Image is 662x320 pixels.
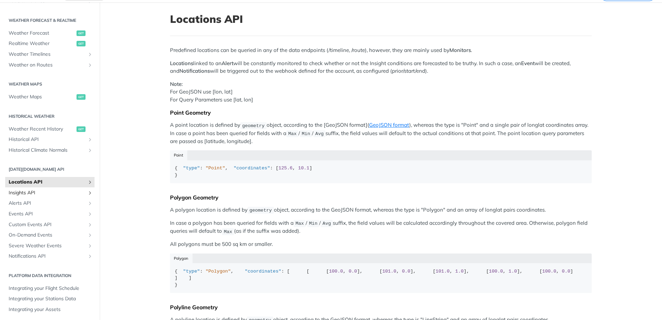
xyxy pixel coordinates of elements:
span: Max [288,131,296,136]
button: Show subpages for Insights API [87,190,93,196]
span: 10.1 [298,166,309,171]
span: get [77,41,86,46]
button: Show subpages for Weather Timelines [87,52,93,57]
a: Integrating your Assets [5,304,95,315]
span: Max [295,221,304,226]
span: get [77,94,86,100]
div: Polygon Geometry [170,194,592,201]
button: Show subpages for Custom Events API [87,222,93,228]
button: Show subpages for Notifications API [87,254,93,259]
div: { : , : [ [ [ , ], [ , ], [ , ], [ , ], [ , ] ] ] } [175,268,587,288]
strong: Notifications [179,68,210,74]
span: "Polygon" [206,269,231,274]
a: Realtime Weatherget [5,38,95,49]
span: Severe Weather Events [9,242,86,249]
p: A polygon location is defined by object, according to the GeoJSON format, whereas the type is "Po... [170,206,592,214]
button: Show subpages for Alerts API [87,201,93,206]
span: Weather Maps [9,94,75,100]
span: Integrating your Stations Data [9,295,93,302]
span: "coordinates" [234,166,270,171]
a: Integrating your Stations Data [5,294,95,304]
span: Max [224,229,232,234]
span: Custom Events API [9,221,86,228]
button: Show subpages for Historical API [87,137,93,142]
span: Weather Timelines [9,51,86,58]
p: linked to an will be constantly monitored to check whether or not the Insight conditions are fore... [170,60,592,75]
span: On-Demand Events [9,232,86,239]
span: Events API [9,211,86,217]
span: Avg [323,221,331,226]
h2: Weather Maps [5,81,95,87]
a: Historical Climate NormalsShow subpages for Historical Climate Normals [5,145,95,155]
span: Integrating your Assets [9,306,93,313]
a: Alerts APIShow subpages for Alerts API [5,198,95,208]
span: 1.0 [455,269,464,274]
span: 100.0 [329,269,343,274]
span: Historical API [9,136,86,143]
span: Historical Climate Normals [9,147,86,154]
strong: Monitors [449,47,471,53]
p: Predefined locations can be queried in any of the data endpoints (/timeline, /route), however, th... [170,46,592,54]
h2: [DATE][DOMAIN_NAME] API [5,166,95,172]
span: Weather Recent History [9,126,75,133]
button: Show subpages for On-Demand Events [87,232,93,238]
div: { : , : [ , ] } [175,165,587,178]
button: Show subpages for Historical Climate Normals [87,148,93,153]
span: 0.0 [562,269,570,274]
span: Min [309,221,317,226]
span: 0.0 [349,269,357,274]
a: Weather Forecastget [5,28,95,38]
button: Show subpages for Severe Weather Events [87,243,93,249]
strong: Locations [170,60,193,66]
a: Weather TimelinesShow subpages for Weather Timelines [5,49,95,60]
span: get [77,126,86,132]
h1: Locations API [170,13,592,25]
span: Notifications API [9,253,86,260]
a: Custom Events APIShow subpages for Custom Events API [5,220,95,230]
h2: Historical Weather [5,113,95,119]
span: Alerts API [9,200,86,207]
p: For GeoJSON use [lon, lat] For Query Parameters use [lat, lon] [170,80,592,104]
span: "coordinates" [245,269,281,274]
h2: Platform DATA integration [5,273,95,279]
span: geometry [249,208,272,213]
a: Weather Mapsget [5,92,95,102]
span: Locations API [9,179,86,186]
p: In case a polygon has been queried for fields with a / / suffix, the field values will be calcula... [170,219,592,235]
span: geometry [242,123,265,128]
strong: Event [521,60,535,66]
p: A point location is defined by object, according to the [GeoJSON format]( ), whereas the type is ... [170,121,592,145]
span: 1.0 [509,269,517,274]
a: On-Demand EventsShow subpages for On-Demand Events [5,230,95,240]
span: Min [302,131,310,136]
span: Avg [315,131,324,136]
span: 101.0 [382,269,396,274]
button: Show subpages for Events API [87,211,93,217]
a: Locations APIShow subpages for Locations API [5,177,95,187]
span: "type" [183,269,200,274]
span: 101.0 [436,269,450,274]
span: 100.0 [489,269,503,274]
a: Integrating your Flight Schedule [5,283,95,294]
a: Historical APIShow subpages for Historical API [5,134,95,145]
div: Polyline Geometry [170,304,592,311]
span: 0.0 [402,269,410,274]
span: 125.6 [278,166,293,171]
a: Insights APIShow subpages for Insights API [5,188,95,198]
span: "type" [183,166,200,171]
a: Events APIShow subpages for Events API [5,209,95,219]
span: Integrating your Flight Schedule [9,285,93,292]
span: Realtime Weather [9,40,75,47]
p: All polygons must be 500 sq km or smaller. [170,240,592,248]
strong: Alert [222,60,233,66]
a: GeoJSON format [369,122,409,128]
span: Insights API [9,189,86,196]
strong: Note: [170,81,183,87]
button: Show subpages for Locations API [87,179,93,185]
span: get [77,30,86,36]
a: Severe Weather EventsShow subpages for Severe Weather Events [5,241,95,251]
h2: Weather Forecast & realtime [5,17,95,24]
a: Weather on RoutesShow subpages for Weather on Routes [5,60,95,70]
button: Show subpages for Weather on Routes [87,62,93,68]
span: "Point" [206,166,225,171]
